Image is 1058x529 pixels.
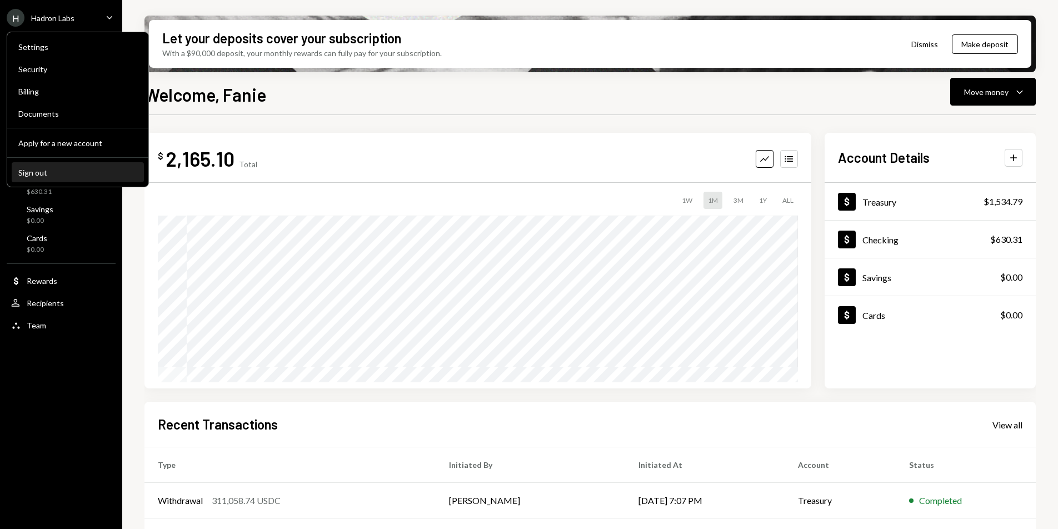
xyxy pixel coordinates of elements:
div: Cards [862,310,885,321]
div: Withdrawal [158,494,203,507]
div: Move money [964,86,1009,98]
div: Security [18,64,137,74]
td: Treasury [785,483,895,518]
a: Checking$630.31 [825,221,1036,258]
div: $ [158,151,163,162]
th: Account [785,447,895,483]
th: Status [896,447,1036,483]
th: Type [144,447,436,483]
div: Sign out [18,168,137,177]
div: Total [239,159,257,169]
th: Initiated At [625,447,785,483]
div: $0.00 [1000,271,1022,284]
div: View all [992,420,1022,431]
div: $630.31 [990,233,1022,246]
div: Savings [27,204,53,214]
div: Completed [919,494,962,507]
h2: Recent Transactions [158,415,278,433]
a: Cards$0.00 [7,230,116,257]
a: Settings [12,37,144,57]
div: Settings [18,42,137,52]
a: Rewards [7,271,116,291]
div: 3M [729,192,748,209]
div: 1M [703,192,722,209]
div: $0.00 [27,216,53,226]
div: 311,058.74 USDC [212,494,281,507]
a: Savings$0.00 [7,201,116,228]
div: Savings [862,272,891,283]
div: Treasury [862,197,896,207]
div: H [7,9,24,27]
div: 1Y [755,192,771,209]
th: Initiated By [436,447,625,483]
div: Hadron Labs [31,13,74,23]
div: ALL [778,192,798,209]
div: With a $90,000 deposit, your monthly rewards can fully pay for your subscription. [162,47,442,59]
div: Cards [27,233,47,243]
td: [PERSON_NAME] [436,483,625,518]
a: View all [992,418,1022,431]
div: Recipients [27,298,64,308]
button: Move money [950,78,1036,106]
div: $1,534.79 [984,195,1022,208]
a: Cards$0.00 [825,296,1036,333]
div: 2,165.10 [166,146,234,171]
button: Dismiss [897,31,952,57]
a: Team [7,315,116,335]
a: Recipients [7,293,116,313]
div: 1W [677,192,697,209]
div: Apply for a new account [18,138,137,148]
a: Billing [12,81,144,101]
div: Billing [18,87,137,96]
div: Rewards [27,276,57,286]
h1: Welcome, Fanie [144,83,266,106]
button: Make deposit [952,34,1018,54]
div: Let your deposits cover your subscription [162,29,401,47]
a: Treasury$1,534.79 [825,183,1036,220]
div: Checking [862,234,899,245]
div: Documents [18,109,137,118]
a: Security [12,59,144,79]
button: Apply for a new account [12,133,144,153]
div: $630.31 [27,187,59,197]
a: Savings$0.00 [825,258,1036,296]
td: [DATE] 7:07 PM [625,483,785,518]
div: $0.00 [1000,308,1022,322]
a: Documents [12,103,144,123]
div: Team [27,321,46,330]
h2: Account Details [838,148,930,167]
div: $0.00 [27,245,47,254]
button: Sign out [12,163,144,183]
